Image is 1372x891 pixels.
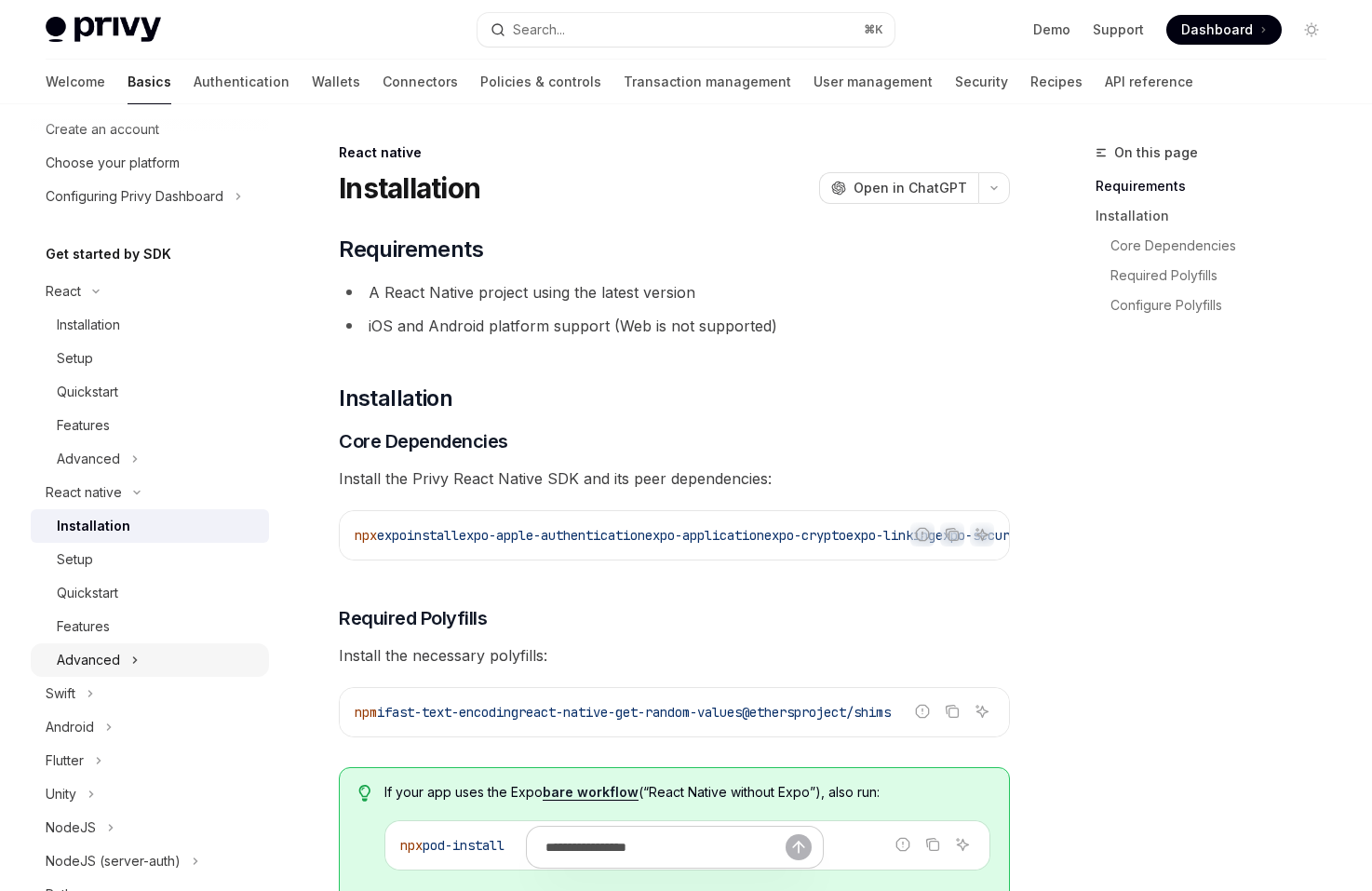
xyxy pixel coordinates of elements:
[31,677,269,710] button: Toggle Swift section
[1297,15,1326,45] button: Toggle dark mode
[1096,261,1341,290] a: Required Polyfills
[57,649,120,671] div: Advanced
[339,428,508,454] span: Core Dependencies
[935,527,1062,544] span: expo-secure-store
[46,17,161,43] img: light logo
[480,60,601,104] a: Policies & controls
[31,275,269,308] button: Toggle React section
[339,143,1010,162] div: React native
[46,152,180,174] div: Choose your platform
[478,13,894,47] button: Open search
[383,60,458,104] a: Connectors
[786,834,812,860] button: Send message
[377,527,407,544] span: expo
[1166,15,1282,45] a: Dashboard
[31,180,269,213] button: Toggle Configuring Privy Dashboard section
[46,243,171,265] h5: Get started by SDK
[31,342,269,375] a: Setup
[46,185,223,208] div: Configuring Privy Dashboard
[46,817,96,839] div: NodeJS
[128,60,171,104] a: Basics
[46,716,94,738] div: Android
[970,699,994,723] button: Ask AI
[814,60,933,104] a: User management
[57,414,110,437] div: Features
[31,576,269,610] a: Quickstart
[764,527,846,544] span: expo-crypto
[31,442,269,476] button: Toggle Advanced section
[57,448,120,470] div: Advanced
[31,146,269,180] a: Choose your platform
[1030,60,1083,104] a: Recipes
[355,704,377,721] span: npm
[940,699,964,723] button: Copy the contents from the code block
[31,509,269,543] a: Installation
[910,522,935,547] button: Report incorrect code
[854,179,967,197] span: Open in ChatGPT
[1105,60,1193,104] a: API reference
[46,60,105,104] a: Welcome
[384,783,990,802] span: If your app uses the Expo (“React Native without Expo”), also run:
[339,605,487,631] span: Required Polyfills
[970,522,994,547] button: Ask AI
[31,610,269,643] a: Features
[46,280,81,303] div: React
[31,710,269,744] button: Toggle Android section
[1114,142,1198,164] span: On this page
[46,783,76,805] div: Unity
[624,60,791,104] a: Transaction management
[57,548,93,571] div: Setup
[846,527,935,544] span: expo-linking
[339,642,1010,668] span: Install the necessary polyfills:
[742,704,891,721] span: @ethersproject/shims
[31,844,269,878] button: Toggle NodeJS (server-auth) section
[339,313,1010,339] li: iOS and Android platform support (Web is not supported)
[339,384,452,413] span: Installation
[57,582,118,604] div: Quickstart
[940,522,964,547] button: Copy the contents from the code block
[46,481,122,504] div: React native
[358,785,371,802] svg: Tip
[339,235,483,264] span: Requirements
[1096,201,1341,231] a: Installation
[1096,231,1341,261] a: Core Dependencies
[355,527,377,544] span: npx
[1096,290,1341,320] a: Configure Polyfills
[57,347,93,370] div: Setup
[312,60,360,104] a: Wallets
[194,60,289,104] a: Authentication
[518,704,742,721] span: react-native-get-random-values
[31,543,269,576] a: Setup
[407,527,459,544] span: install
[57,615,110,638] div: Features
[910,699,935,723] button: Report incorrect code
[377,704,384,721] span: i
[57,515,130,537] div: Installation
[339,279,1010,305] li: A React Native project using the latest version
[31,811,269,844] button: Toggle NodeJS section
[459,527,645,544] span: expo-apple-authentication
[31,308,269,342] a: Installation
[31,777,269,811] button: Toggle Unity section
[1033,20,1070,39] a: Demo
[31,643,269,677] button: Toggle Advanced section
[513,19,565,41] div: Search...
[384,704,518,721] span: fast-text-encoding
[31,476,269,509] button: Toggle React native section
[543,784,639,801] a: bare workflow
[1093,20,1144,39] a: Support
[1096,171,1341,201] a: Requirements
[31,744,269,777] button: Toggle Flutter section
[46,682,75,705] div: Swift
[339,466,1010,492] span: Install the Privy React Native SDK and its peer dependencies:
[545,827,786,868] input: Ask a question...
[46,749,84,772] div: Flutter
[339,171,480,205] h1: Installation
[57,314,120,336] div: Installation
[31,375,269,409] a: Quickstart
[819,172,978,204] button: Open in ChatGPT
[1181,20,1253,39] span: Dashboard
[31,409,269,442] a: Features
[955,60,1008,104] a: Security
[864,22,883,37] span: ⌘ K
